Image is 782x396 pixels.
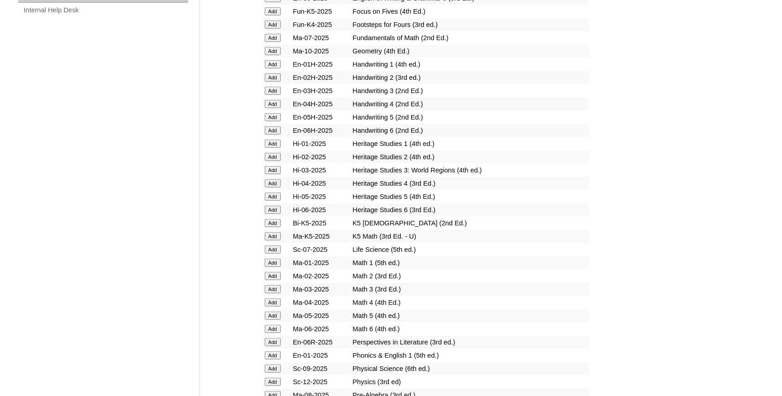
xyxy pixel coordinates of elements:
td: Sc-09-2025 [292,362,351,375]
td: Handwriting 4 (2nd Ed.) [351,98,588,110]
td: Focus on Fives (4th Ed.) [351,5,588,18]
td: Sc-12-2025 [292,375,351,388]
input: Add [265,113,281,121]
td: Phonics & English 1 (5th ed.) [351,349,588,362]
input: Add [265,272,281,280]
td: Hi-02-2025 [292,151,351,163]
td: Math 5 (4th ed.) [351,309,588,322]
td: Hi-03-2025 [292,164,351,177]
input: Add [265,7,281,16]
td: Hi-04-2025 [292,177,351,190]
td: Math 1 (5th ed.) [351,256,588,269]
input: Add [265,219,281,227]
input: Add [265,206,281,214]
td: Geometry (4th Ed.) [351,45,588,57]
td: Ma-10-2025 [292,45,351,57]
input: Add [265,245,281,254]
input: Add [265,351,281,360]
td: Ma-06-2025 [292,323,351,335]
td: En-02H-2025 [292,71,351,84]
td: Footsteps for Fours (3rd ed.) [351,18,588,31]
td: Sc-07-2025 [292,243,351,256]
td: Ma-01-2025 [292,256,351,269]
td: Handwriting 1 (4th ed.) [351,58,588,71]
td: Math 6 (4th ed.) [351,323,588,335]
td: Perspectives in Literature (3rd ed.) [351,336,588,349]
td: Heritage Studies 2 (4th ed.) [351,151,588,163]
td: Heritage Studies 1 (4th ed.) [351,137,588,150]
td: Fun-K5-2025 [292,5,351,18]
input: Add [265,140,281,148]
input: Add [265,73,281,82]
input: Add [265,193,281,201]
td: Fun-K4-2025 [292,18,351,31]
input: Add [265,378,281,386]
td: Life Science (5th ed.) [351,243,588,256]
input: Add [265,365,281,373]
td: Ma-07-2025 [292,31,351,44]
td: Handwriting 3 (2nd Ed.) [351,84,588,97]
td: En-06H-2025 [292,124,351,137]
a: Internal Help Desk [23,5,188,16]
input: Add [265,100,281,108]
input: Add [265,126,281,135]
input: Add [265,166,281,174]
td: K5 [DEMOGRAPHIC_DATA] (2nd Ed.) [351,217,588,229]
input: Add [265,232,281,240]
td: Heritage Studies 5 (4th Ed.) [351,190,588,203]
td: Physics (3rd ed) [351,375,588,388]
input: Add [265,285,281,293]
td: Ma-05-2025 [292,309,351,322]
td: Fundamentals of Math (2nd Ed.) [351,31,588,44]
input: Add [265,325,281,333]
td: En-05H-2025 [292,111,351,124]
input: Add [265,87,281,95]
input: Add [265,259,281,267]
td: Ma-K5-2025 [292,230,351,243]
td: Hi-05-2025 [292,190,351,203]
td: Physical Science (6th ed.) [351,362,588,375]
td: En-06R-2025 [292,336,351,349]
input: Add [265,179,281,188]
td: Heritage Studies 6 (3rd Ed.) [351,203,588,216]
input: Add [265,338,281,346]
td: Hi-06-2025 [292,203,351,216]
td: Handwriting 5 (2nd Ed.) [351,111,588,124]
input: Add [265,34,281,42]
input: Add [265,60,281,68]
td: K5 Math (3rd Ed. - U) [351,230,588,243]
input: Add [265,21,281,29]
td: Ma-03-2025 [292,283,351,296]
input: Add [265,312,281,320]
td: Ma-02-2025 [292,270,351,282]
td: Heritage Studies 3: World Regions (4th ed.) [351,164,588,177]
td: Handwriting 2 (3rd ed.) [351,71,588,84]
td: Bi-K5-2025 [292,217,351,229]
input: Add [265,47,281,55]
input: Add [265,298,281,307]
td: Handwriting 6 (2nd Ed.) [351,124,588,137]
td: En-01-2025 [292,349,351,362]
td: En-03H-2025 [292,84,351,97]
td: Math 4 (4th Ed.) [351,296,588,309]
td: Math 2 (3rd Ed.) [351,270,588,282]
td: En-04H-2025 [292,98,351,110]
td: En-01H-2025 [292,58,351,71]
td: Ma-04-2025 [292,296,351,309]
input: Add [265,153,281,161]
td: Heritage Studies 4 (3rd Ed.) [351,177,588,190]
td: Hi-01-2025 [292,137,351,150]
td: Math 3 (3rd Ed.) [351,283,588,296]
